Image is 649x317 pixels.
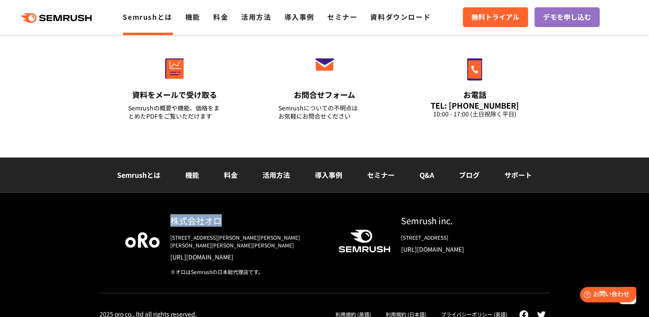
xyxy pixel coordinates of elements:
a: 導入事例 [284,12,314,22]
a: 導入事例 [315,170,342,180]
a: [URL][DOMAIN_NAME] [401,245,524,253]
a: 料金 [213,12,228,22]
a: デモを申し込む [534,7,600,27]
a: 料金 [224,170,238,180]
span: 無料トライアル [471,12,519,23]
a: 活用方法 [241,12,271,22]
div: 10:00 - 17:00 (土日祝除く平日) [429,110,521,118]
a: 活用方法 [263,170,290,180]
a: 機能 [185,170,199,180]
a: Semrushとは [123,12,172,22]
div: ※オロはSemrushの日本総代理店です。 [170,268,325,276]
a: Semrushとは [117,170,160,180]
div: 株式会社オロ [170,214,325,227]
div: Semrushの概要や機能、価格をまとめたPDFをご覧いただけます [128,104,221,120]
a: お問合せフォーム Semrushについての不明点はお気軽にお問合せください [260,40,389,131]
a: セミナー [367,170,395,180]
img: oro company [125,232,160,248]
div: 資料をメールで受け取る [128,89,221,100]
div: お問合せフォーム [278,89,371,100]
div: Semrushについての不明点は お気軽にお問合せください [278,104,371,120]
a: サポート [504,170,532,180]
a: セミナー [327,12,357,22]
a: ブログ [459,170,480,180]
a: 資料ダウンロード [370,12,431,22]
div: [STREET_ADDRESS] [401,234,524,241]
a: 機能 [185,12,200,22]
a: 無料トライアル [463,7,528,27]
span: デモを申し込む [543,12,591,23]
a: 資料をメールで受け取る Semrushの概要や機能、価格をまとめたPDFをご覧いただけます [110,40,239,131]
div: Semrush inc. [401,214,524,227]
div: [STREET_ADDRESS][PERSON_NAME][PERSON_NAME][PERSON_NAME][PERSON_NAME][PERSON_NAME] [170,234,325,249]
a: Q&A [420,170,434,180]
div: お電話 [429,89,521,100]
iframe: Help widget launcher [573,283,640,308]
div: TEL: [PHONE_NUMBER] [429,101,521,110]
a: [URL][DOMAIN_NAME] [170,253,325,261]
